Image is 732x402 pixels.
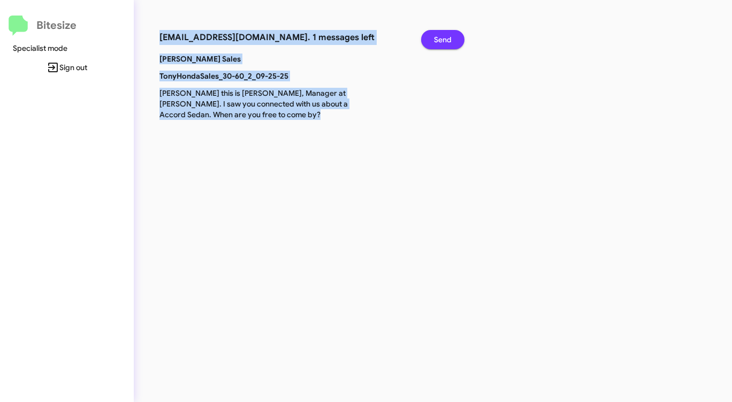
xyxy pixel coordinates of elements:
p: [PERSON_NAME] this is [PERSON_NAME], Manager at [PERSON_NAME]. I saw you connected with us about ... [151,88,361,120]
button: Send [421,30,464,49]
b: [PERSON_NAME] Sales [159,54,241,64]
b: TonyHondaSales_30-60_2_09-25-25 [159,71,288,81]
span: Sign out [9,58,125,77]
span: Send [434,30,452,49]
h3: [EMAIL_ADDRESS][DOMAIN_NAME]. 1 messages left [159,30,405,45]
a: Bitesize [9,16,77,36]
